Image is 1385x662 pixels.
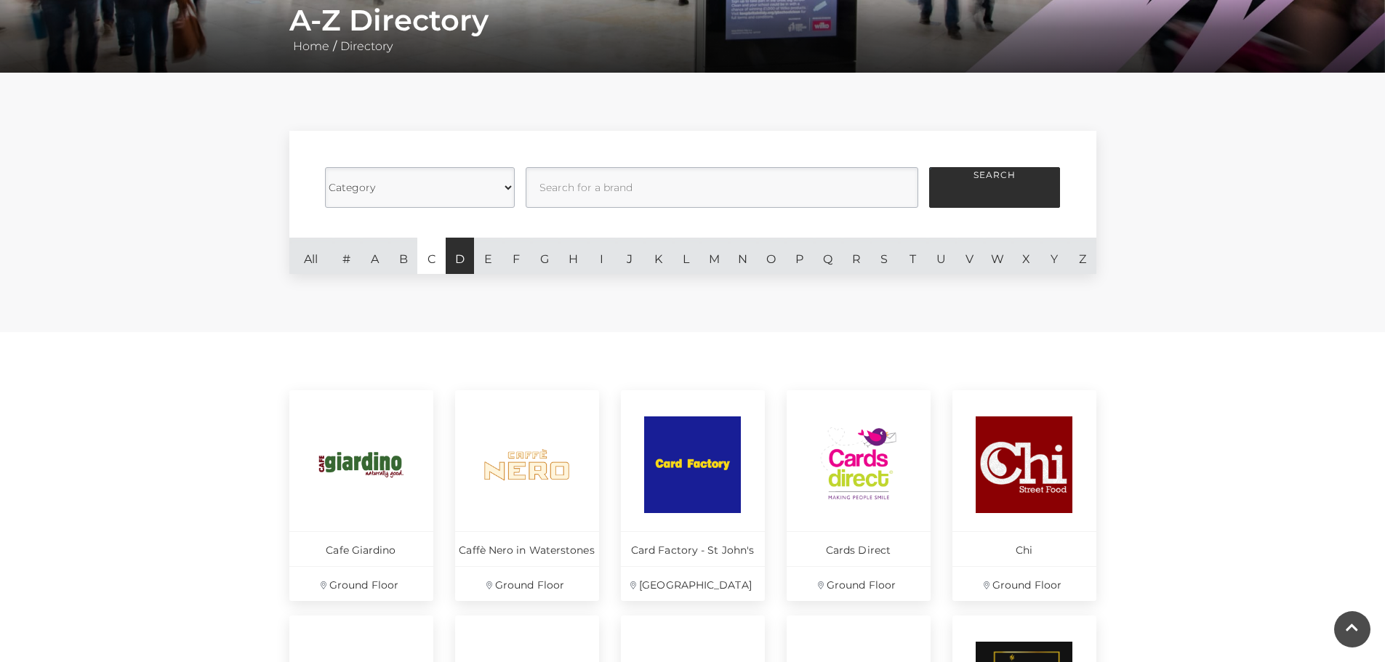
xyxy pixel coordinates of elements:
[700,238,728,274] a: M
[787,566,931,601] p: Ground Floor
[587,238,616,274] a: I
[455,531,599,566] p: Caffè Nero in Waterstones
[1012,238,1040,274] a: X
[955,238,984,274] a: V
[673,238,701,274] a: L
[757,238,785,274] a: O
[644,238,673,274] a: K
[927,238,955,274] a: U
[814,238,842,274] a: Q
[870,238,899,274] a: S
[929,167,1060,208] button: Search
[1068,238,1096,274] a: Z
[455,390,599,601] a: Caffè Nero in Waterstones Ground Floor
[502,238,531,274] a: F
[1040,238,1069,274] a: Y
[289,238,333,274] a: All
[621,531,765,566] p: Card Factory - St John's
[899,238,927,274] a: T
[289,531,433,566] p: Cafe Giardino
[455,566,599,601] p: Ground Floor
[728,238,757,274] a: N
[952,566,1096,601] p: Ground Floor
[446,238,474,274] a: D
[289,390,433,601] a: Cafe Giardino Ground Floor
[984,238,1012,274] a: W
[289,3,1096,38] h1: A-Z Directory
[785,238,814,274] a: P
[787,531,931,566] p: Cards Direct
[559,238,587,274] a: H
[289,566,433,601] p: Ground Floor
[621,390,765,601] a: Card Factory - St John's [GEOGRAPHIC_DATA]
[952,531,1096,566] p: Chi
[389,238,417,274] a: B
[289,39,333,53] a: Home
[361,238,389,274] a: A
[337,39,396,53] a: Directory
[417,238,446,274] a: C
[616,238,644,274] a: J
[842,238,870,274] a: R
[474,238,502,274] a: E
[621,566,765,601] p: [GEOGRAPHIC_DATA]
[952,390,1096,601] a: Chi Ground Floor
[787,390,931,601] a: Cards Direct Ground Floor
[526,167,918,208] input: Search for a brand
[278,3,1107,55] div: /
[333,238,361,274] a: #
[531,238,559,274] a: G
